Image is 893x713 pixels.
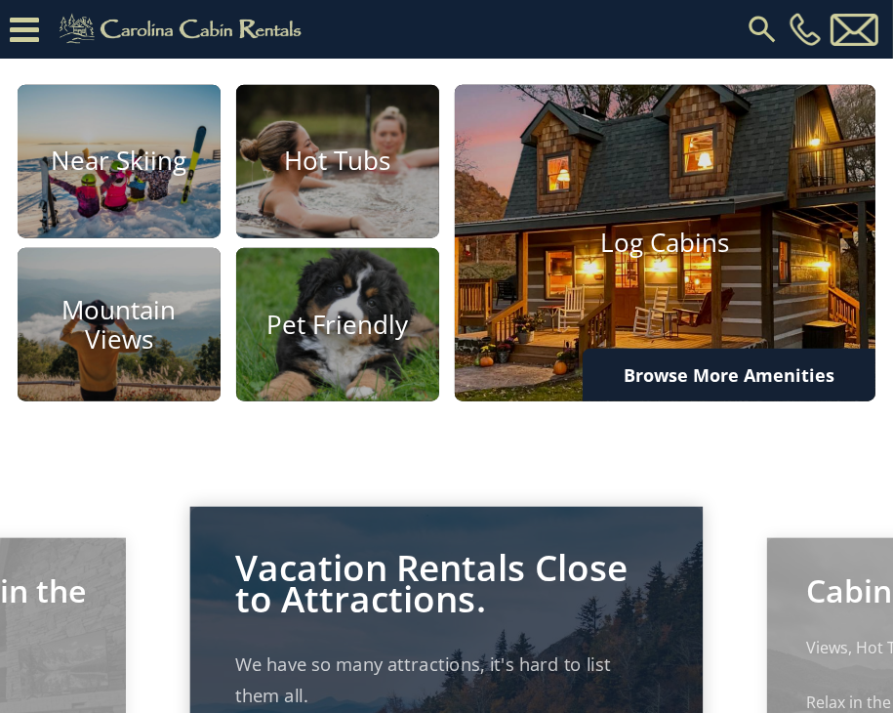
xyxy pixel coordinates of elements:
[18,248,221,401] a: Mountain Views
[583,349,875,401] a: Browse More Amenities
[236,85,439,238] a: Hot Tubs
[18,147,221,177] h4: Near Skiing
[236,248,439,401] a: Pet Friendly
[236,147,439,177] h4: Hot Tubs
[18,294,221,355] h4: Mountain Views
[745,12,780,47] img: search-regular.svg
[235,552,659,614] p: Vacation Rentals Close to Attractions.
[785,13,826,46] a: [PHONE_NUMBER]
[455,85,876,402] a: Log Cabins
[49,10,318,49] img: Khaki-logo.png
[455,228,876,258] h4: Log Cabins
[236,310,439,340] h4: Pet Friendly
[18,85,221,238] a: Near Skiing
